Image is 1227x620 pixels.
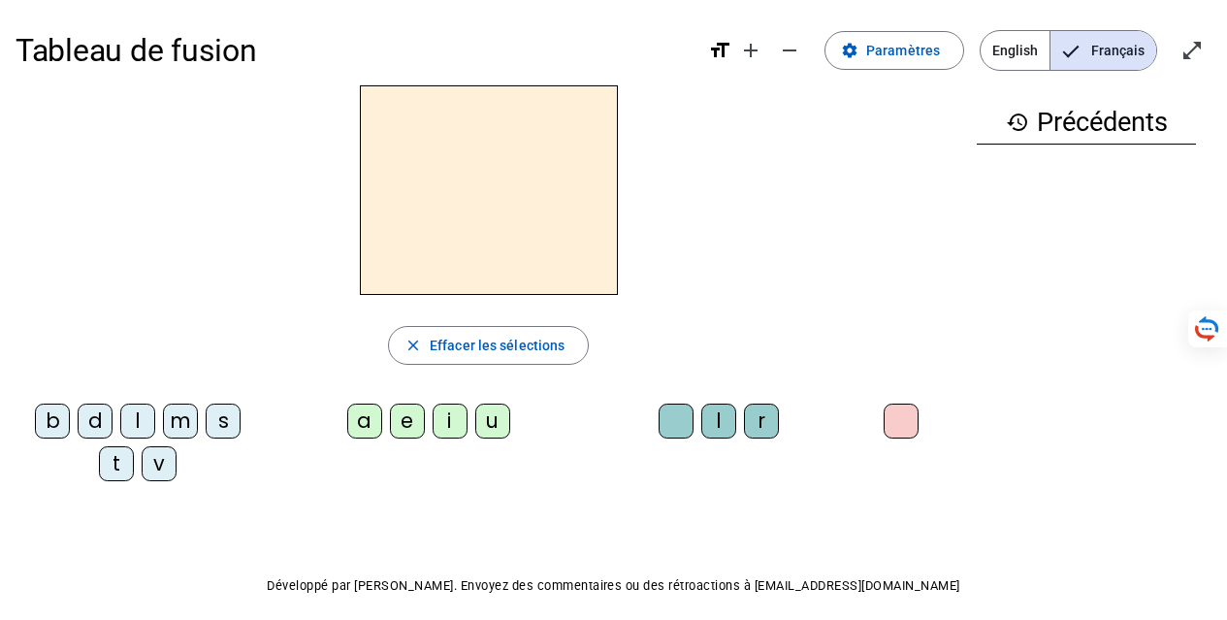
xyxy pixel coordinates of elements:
[163,404,198,439] div: m
[824,31,964,70] button: Paramètres
[142,446,177,481] div: v
[206,404,241,439] div: s
[739,39,762,62] mat-icon: add
[433,404,468,439] div: i
[16,574,1211,598] p: Développé par [PERSON_NAME]. Envoyez des commentaires ou des rétroactions à [EMAIL_ADDRESS][DOMAI...
[1006,111,1029,134] mat-icon: history
[390,404,425,439] div: e
[977,101,1196,145] h3: Précédents
[1173,31,1211,70] button: Entrer en plein écran
[78,404,113,439] div: d
[430,334,565,357] span: Effacer les sélections
[35,404,70,439] div: b
[866,39,940,62] span: Paramètres
[770,31,809,70] button: Diminuer la taille de la police
[1050,31,1156,70] span: Français
[744,404,779,439] div: r
[980,30,1157,71] mat-button-toggle-group: Language selection
[99,446,134,481] div: t
[731,31,770,70] button: Augmenter la taille de la police
[701,404,736,439] div: l
[120,404,155,439] div: l
[708,39,731,62] mat-icon: format_size
[778,39,801,62] mat-icon: remove
[475,404,510,439] div: u
[404,337,422,354] mat-icon: close
[388,326,589,365] button: Effacer les sélections
[16,19,693,82] h1: Tableau de fusion
[347,404,382,439] div: a
[981,31,1049,70] span: English
[841,42,858,59] mat-icon: settings
[1180,39,1204,62] mat-icon: open_in_full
